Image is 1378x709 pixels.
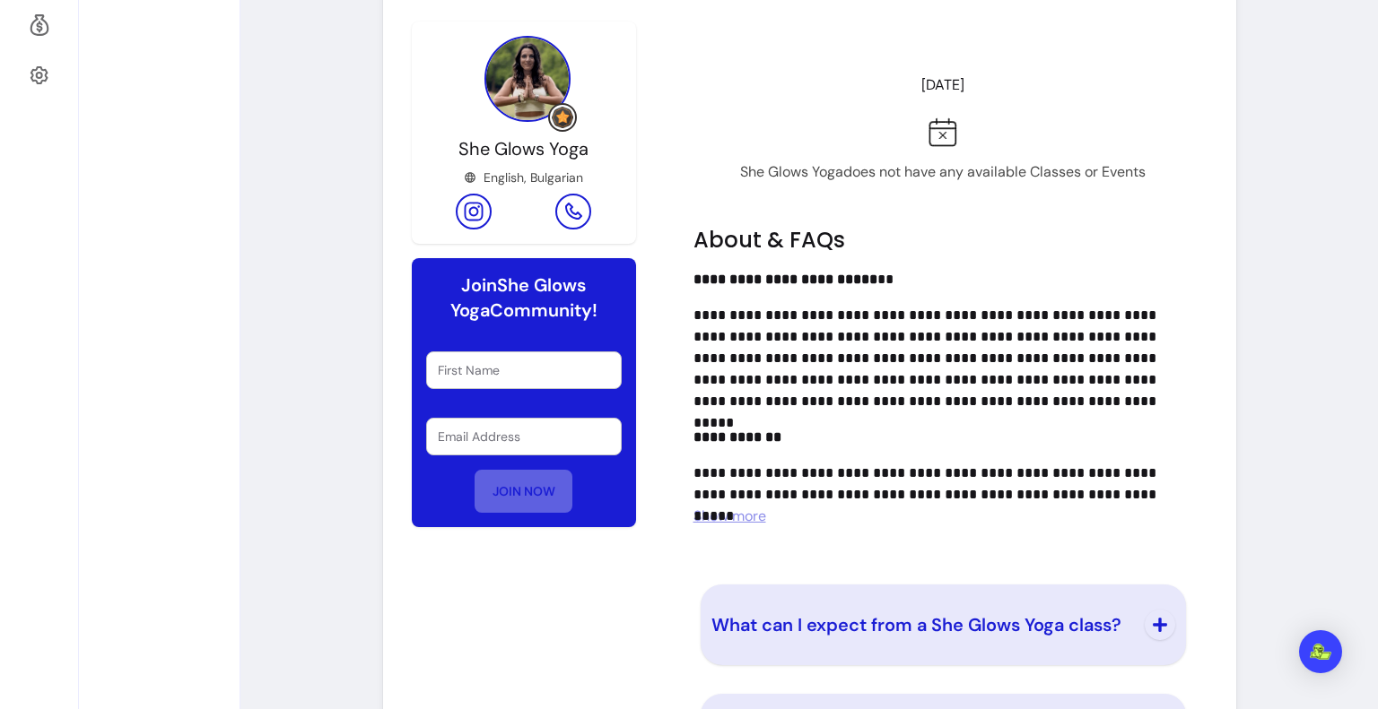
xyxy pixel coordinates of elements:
[693,226,1193,255] h2: About & FAQs
[426,272,622,323] h6: Join She Glows Yoga Community!
[740,161,1146,183] p: She Glows Yoga does not have any available Classes or Events
[693,67,1193,103] header: [DATE]
[711,595,1175,654] button: What can I expect from a She Glows Yoga class?
[552,107,573,128] img: Grow
[438,428,610,445] input: Email Address
[464,169,583,186] div: English, Bulgarian
[711,613,1121,636] span: What can I expect from a She Glows Yoga class?
[22,4,57,47] a: Refer & Earn
[22,54,57,97] a: Settings
[458,137,589,160] span: She Glows Yoga
[929,117,957,147] img: Fully booked icon
[438,361,610,379] input: First Name
[1299,630,1342,673] div: Open Intercom Messenger
[484,36,571,122] img: Provider image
